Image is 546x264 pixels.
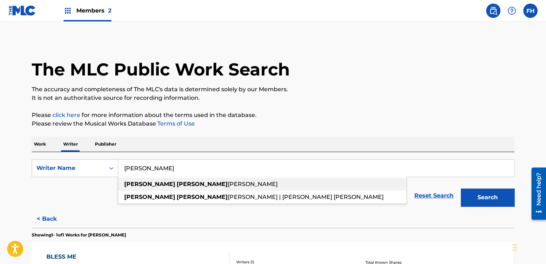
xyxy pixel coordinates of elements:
h1: The MLC Public Work Search [32,59,290,80]
div: BLESS ME [46,253,111,261]
strong: [PERSON_NAME] [177,181,228,187]
p: Work [32,137,48,152]
img: search [489,6,497,15]
div: Writer Name [36,164,101,172]
div: Help [505,4,519,18]
strong: [PERSON_NAME] [124,194,175,200]
div: Drag [512,237,517,258]
iframe: Resource Center [526,165,546,223]
p: Publisher [93,137,118,152]
iframe: Chat Widget [510,230,546,264]
button: Search [461,189,514,206]
strong: [PERSON_NAME] [177,194,228,200]
p: Showing 1 - 1 of 1 Works for [PERSON_NAME] [32,232,126,238]
a: Public Search [486,4,500,18]
a: click here [52,112,80,118]
a: Reset Search [411,188,457,204]
a: Terms of Use [156,120,195,127]
img: Top Rightsholders [64,6,72,15]
p: Writer [61,137,80,152]
span: 2 [108,7,111,14]
span: [PERSON_NAME] [228,181,278,187]
button: < Back [32,210,75,228]
img: help [507,6,516,15]
div: User Menu [523,4,537,18]
span: [PERSON_NAME] | [PERSON_NAME] [PERSON_NAME] [228,194,384,200]
p: It is not an authoritative source for recording information. [32,94,514,102]
form: Search Form [32,159,514,210]
strong: [PERSON_NAME] [124,181,175,187]
img: MLC Logo [9,5,36,16]
p: Please review the Musical Works Database [32,119,514,128]
p: Please for more information about the terms used in the database. [32,111,514,119]
p: The accuracy and completeness of The MLC's data is determined solely by our Members. [32,85,514,94]
span: Members [76,6,111,15]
